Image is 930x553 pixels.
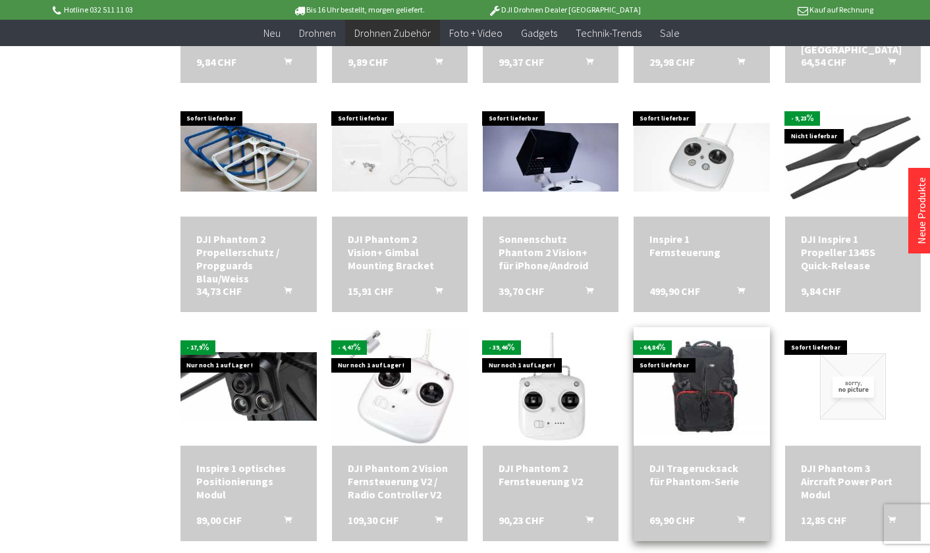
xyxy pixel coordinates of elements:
div: Inspire 1 optisches Positionierungs Modul [196,461,300,501]
img: DJI Phantom 2 Fernsteuerung V2 [491,327,610,446]
span: Gadgets [521,26,557,39]
img: DJI Tragerucksack für Phantom-Serie [607,338,797,434]
button: In den Warenkorb [721,55,753,72]
span: 39,70 CHF [499,284,544,298]
a: Sonnenschutz Phantom 2 Vision+ für iPhone/Android 39,70 CHF In den Warenkorb [499,232,603,272]
img: Inspire 1 Fernsteuerung [634,123,769,192]
button: In den Warenkorb [721,513,753,531]
a: Inspire 1 Fernsteuerung 499,90 CHF In den Warenkorb [649,232,753,259]
button: In den Warenkorb [268,284,300,302]
img: DJI Inspire 1 Propeller 1345S Quick-Release [785,116,921,199]
button: In den Warenkorb [872,513,904,531]
div: DJI Phantom 2 Fernsteuerung V2 [499,461,603,488]
div: DJI Tragerucksack für Phantom-Serie [649,461,753,488]
button: In den Warenkorb [419,284,451,302]
p: Bis 16 Uhr bestellt, morgen geliefert. [256,2,461,18]
button: In den Warenkorb [570,284,601,302]
button: In den Warenkorb [419,55,451,72]
a: Gadgets [512,20,566,47]
div: DJI Inspire 1 Propeller 1345S Quick-Release [801,232,905,272]
img: DJI Phantom 2 Vision+ Gimbal Mounting Bracket [332,123,468,192]
a: DJI Phantom 3 Aircraft Power Port Modul 12,85 CHF In den Warenkorb [801,461,905,501]
img: DJI Phantom 3 Aircraft Power Port Modul [820,354,886,419]
a: Sale [651,20,689,47]
a: DJI Inspire 1 Propeller 1345S Quick-Release 9,84 CHF [801,232,905,272]
a: DJI Phantom 2 Vision+ Gimbal Mounting Bracket 15,91 CHF In den Warenkorb [348,232,452,272]
a: DJI Phantom 2 Propellerschutz / Propguards Blau/Weiss 34,73 CHF In den Warenkorb [196,232,300,285]
button: In den Warenkorb [419,513,451,531]
span: 9,89 CHF [348,55,388,68]
span: 69,90 CHF [649,513,695,527]
button: In den Warenkorb [268,55,300,72]
button: In den Warenkorb [872,55,904,72]
a: Neue Produkte [915,177,928,244]
p: Kauf auf Rechnung [667,2,873,18]
a: Drohnen [290,20,345,47]
a: DJI Tragerucksack für Phantom-Serie 69,90 CHF In den Warenkorb [649,461,753,488]
a: Neu [254,20,290,47]
span: 9,84 CHF [196,55,236,68]
span: 15,91 CHF [348,284,393,298]
span: 12,85 CHF [801,513,846,527]
a: Drohnen Zubehör [345,20,440,47]
span: 29,98 CHF [649,55,695,68]
span: Technik-Trends [576,26,642,39]
div: Sonnenschutz Phantom 2 Vision+ für iPhone/Android [499,232,603,272]
span: Sale [660,26,680,39]
a: Inspire 1 optisches Positionierungs Modul 89,00 CHF In den Warenkorb [196,461,300,501]
span: 64,54 CHF [801,55,846,68]
span: 89,00 CHF [196,513,242,527]
div: DJI Phantom 2 Propellerschutz / Propguards Blau/Weiss [196,232,300,285]
div: Inspire 1 Fernsteuerung [649,232,753,259]
button: In den Warenkorb [570,513,601,531]
button: In den Warenkorb [268,513,300,531]
span: Drohnen Zubehör [354,26,431,39]
a: Foto + Video [440,20,512,47]
button: In den Warenkorb [570,55,601,72]
span: 9,84 CHF [801,284,841,298]
a: DJI Phantom 2 Propellerschutz / Propguards aus [GEOGRAPHIC_DATA] 64,54 CHF In den Warenkorb [801,3,905,56]
span: 34,73 CHF [196,284,242,298]
span: Foto + Video [449,26,503,39]
span: 109,30 CHF [348,513,398,527]
p: DJI Drohnen Dealer [GEOGRAPHIC_DATA] [462,2,667,18]
button: In den Warenkorb [721,284,753,302]
div: DJI Phantom 3 Aircraft Power Port Modul [801,461,905,501]
a: DJI Phantom 2 Vision Fernsteuerung V2 / Radio Controller V2 109,30 CHF In den Warenkorb [348,461,452,501]
span: 499,90 CHF [649,284,700,298]
p: Hotline 032 511 11 03 [50,2,256,18]
span: Drohnen [299,26,336,39]
span: 90,23 CHF [499,513,544,527]
img: Sonnenschutz Phantom 2 Vision+ für iPhone/Android [483,123,618,192]
span: Neu [263,26,281,39]
div: DJI Phantom 2 Vision Fernsteuerung V2 / Radio Controller V2 [348,461,452,501]
span: 99,37 CHF [499,55,544,68]
div: DJI Phantom 2 Vision+ Gimbal Mounting Bracket [348,232,452,272]
a: Technik-Trends [566,20,651,47]
a: DJI Phantom 2 Fernsteuerung V2 90,23 CHF In den Warenkorb [499,461,603,488]
img: DJI Phantom 2 Propellerschutz / Propguards Blau/Weiss [180,123,316,192]
img: DJI Phantom 2 Vision Fernsteuerung V2 / Radio Controller V2 [332,329,468,444]
img: Inspire 1 optisches Positionierungs Modul [180,352,316,421]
